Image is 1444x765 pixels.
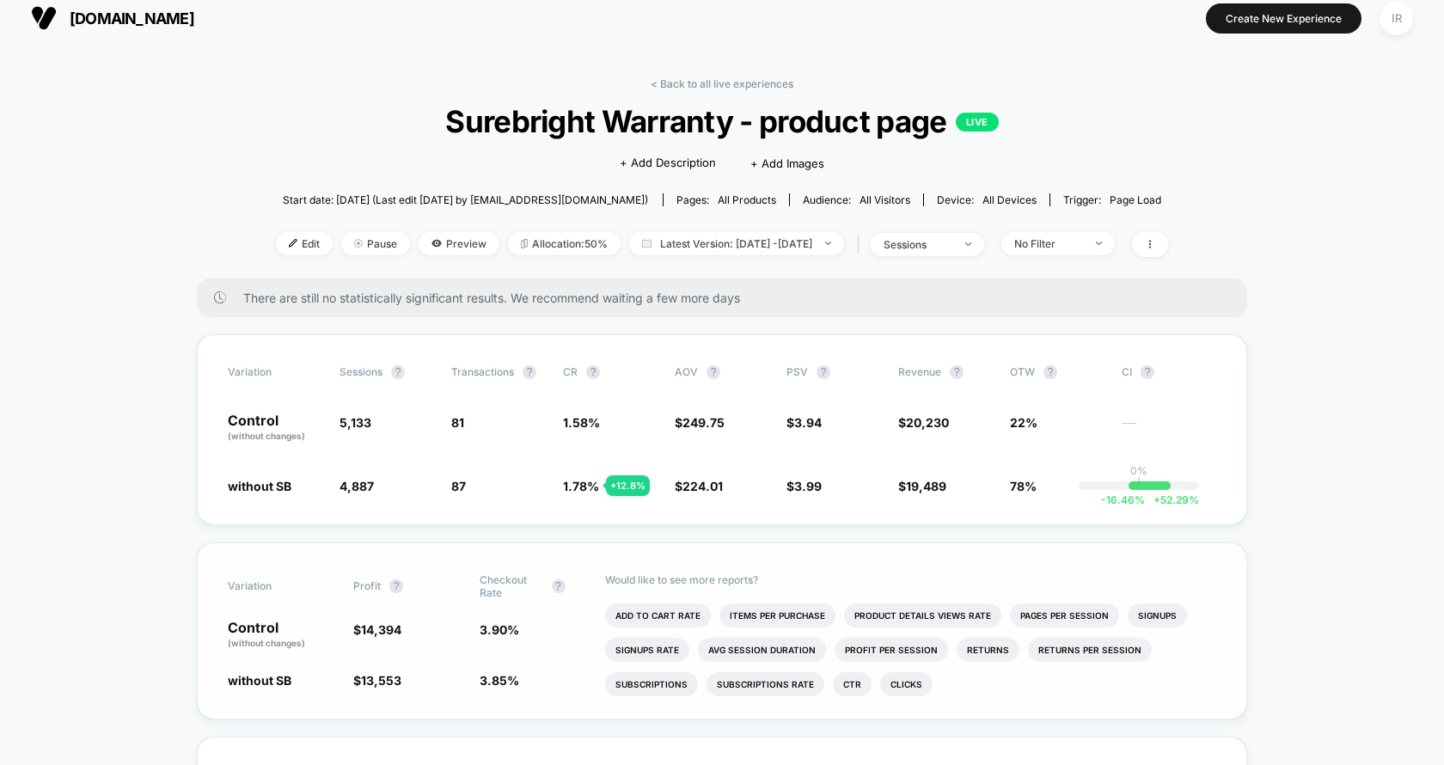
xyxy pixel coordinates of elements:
span: Page Load [1110,193,1161,206]
span: + [1153,493,1160,506]
div: No Filter [1014,237,1083,250]
div: IR [1380,2,1413,35]
li: Profit Per Session [835,638,948,662]
li: Pages Per Session [1010,603,1119,627]
span: Sessions [340,365,382,378]
span: all devices [982,193,1037,206]
span: Allocation: 50% [508,232,621,255]
img: end [1096,242,1102,245]
span: 78% [1010,479,1037,493]
button: ? [707,365,720,379]
span: 1.78 % [563,479,599,493]
li: Items Per Purchase [719,603,835,627]
span: --- [1122,418,1216,443]
span: Profit [353,579,381,592]
span: | [853,232,871,257]
span: $ [786,479,822,493]
span: $ [898,479,946,493]
img: edit [289,239,297,248]
img: Visually logo [31,5,57,31]
span: Variation [228,365,322,379]
span: 20,230 [906,415,949,430]
span: There are still no statistically significant results. We recommend waiting a few more days [243,291,1213,305]
span: 3.85 % [480,673,519,688]
div: Pages: [676,193,776,206]
span: $ [353,622,401,637]
img: calendar [642,239,652,248]
p: 0% [1130,464,1147,477]
span: without SB [228,479,291,493]
button: ? [817,365,830,379]
button: Create New Experience [1206,3,1361,34]
li: Returns Per Session [1028,638,1152,662]
button: ? [1043,365,1057,379]
span: OTW [1010,365,1104,379]
li: Product Details Views Rate [844,603,1001,627]
span: 3.94 [794,415,822,430]
span: CI [1122,365,1216,379]
span: $ [786,415,822,430]
a: < Back to all live experiences [651,77,793,90]
span: Variation [228,573,322,599]
span: 4,887 [340,479,374,493]
p: LIVE [956,113,999,132]
span: without SB [228,673,291,688]
span: 14,394 [361,622,401,637]
span: + Add Images [750,156,824,170]
span: 224.01 [682,479,723,493]
span: [DOMAIN_NAME] [70,9,194,28]
img: end [354,239,363,248]
li: Add To Cart Rate [605,603,711,627]
div: + 12.8 % [606,475,650,496]
span: 13,553 [361,673,401,688]
img: rebalance [521,239,528,248]
span: Checkout Rate [480,573,543,599]
button: ? [552,579,566,593]
span: CR [563,365,578,378]
button: ? [586,365,600,379]
li: Signups [1128,603,1187,627]
button: ? [523,365,536,379]
span: $ [353,673,401,688]
span: AOV [675,365,698,378]
button: IR [1374,1,1418,36]
span: 3.90 % [480,622,519,637]
li: Signups Rate [605,638,689,662]
span: Preview [419,232,499,255]
button: [DOMAIN_NAME] [26,4,199,32]
span: $ [675,479,723,493]
p: | [1137,477,1141,490]
span: Start date: [DATE] (Last edit [DATE] by [EMAIL_ADDRESS][DOMAIN_NAME]) [283,193,648,206]
span: 1.58 % [563,415,600,430]
span: -16.46 % [1101,493,1145,506]
p: Control [228,621,336,650]
span: Latest Version: [DATE] - [DATE] [629,232,844,255]
li: Subscriptions [605,672,698,696]
span: Revenue [898,365,941,378]
button: ? [391,365,405,379]
span: 249.75 [682,415,725,430]
span: + Add Description [620,155,716,172]
span: Transactions [451,365,514,378]
p: Would like to see more reports? [605,573,1216,586]
span: 87 [451,479,466,493]
span: (without changes) [228,638,305,648]
li: Clicks [880,672,933,696]
li: Ctr [833,672,872,696]
span: 22% [1010,415,1037,430]
span: $ [898,415,949,430]
span: (without changes) [228,431,305,441]
li: Returns [957,638,1019,662]
span: Pause [341,232,410,255]
div: sessions [884,238,952,251]
div: Audience: [803,193,910,206]
span: PSV [786,365,808,378]
li: Avg Session Duration [698,638,826,662]
span: 5,133 [340,415,371,430]
img: end [825,242,831,245]
img: end [965,242,971,246]
span: Device: [923,193,1049,206]
span: all products [718,193,776,206]
p: Control [228,413,322,443]
span: Edit [276,232,333,255]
